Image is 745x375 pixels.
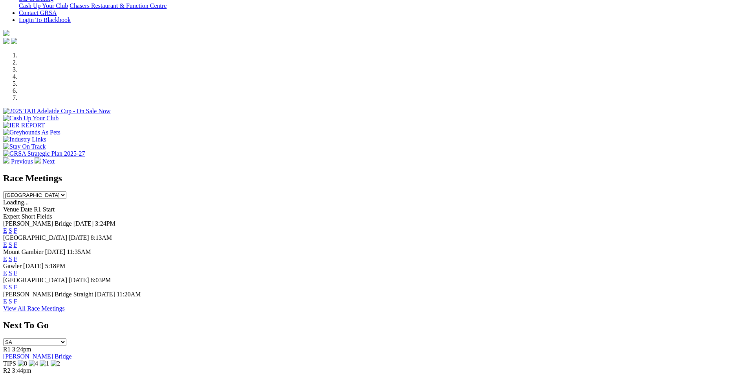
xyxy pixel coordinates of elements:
img: chevron-right-pager-white.svg [35,157,41,164]
a: F [14,298,17,305]
div: Bar & Dining [19,2,742,9]
a: F [14,241,17,248]
span: [DATE] [69,234,89,241]
a: S [9,241,12,248]
span: 3:24PM [95,220,115,227]
a: S [9,227,12,234]
h2: Next To Go [3,320,742,331]
a: Chasers Restaurant & Function Centre [70,2,167,9]
span: [DATE] [95,291,115,298]
span: Previous [11,158,33,165]
span: R1 Start [34,206,55,213]
span: 3:24pm [12,346,31,353]
img: twitter.svg [11,38,17,44]
a: View All Race Meetings [3,305,65,312]
img: chevron-left-pager-white.svg [3,157,9,164]
a: E [3,241,7,248]
a: S [9,256,12,262]
img: Stay On Track [3,143,46,150]
span: [GEOGRAPHIC_DATA] [3,277,67,283]
img: 2025 TAB Adelaide Cup - On Sale Now [3,108,111,115]
a: F [14,256,17,262]
a: Contact GRSA [19,9,57,16]
img: 4 [29,360,38,367]
span: 8:13AM [91,234,112,241]
a: E [3,270,7,276]
a: S [9,298,12,305]
a: E [3,284,7,290]
img: 1 [40,360,49,367]
a: E [3,298,7,305]
span: [PERSON_NAME] Bridge Straight [3,291,93,298]
img: 8 [18,360,27,367]
span: 3:44pm [12,367,31,374]
img: logo-grsa-white.png [3,30,9,36]
span: [DATE] [73,220,94,227]
span: R1 [3,346,11,353]
img: Industry Links [3,136,46,143]
img: Cash Up Your Club [3,115,59,122]
a: E [3,256,7,262]
a: Cash Up Your Club [19,2,68,9]
span: R2 [3,367,11,374]
span: Date [20,206,32,213]
span: Fields [37,213,52,220]
span: Venue [3,206,19,213]
span: [PERSON_NAME] Bridge [3,220,72,227]
img: facebook.svg [3,38,9,44]
a: F [14,284,17,290]
span: Gawler [3,263,22,269]
span: [DATE] [23,263,44,269]
img: 2 [51,360,60,367]
span: Loading... [3,199,29,206]
a: F [14,227,17,234]
span: Short [22,213,35,220]
a: Previous [3,158,35,165]
span: Expert [3,213,20,220]
a: [PERSON_NAME] Bridge [3,353,72,360]
a: F [14,270,17,276]
h2: Race Meetings [3,173,742,184]
span: Mount Gambier [3,248,44,255]
span: 11:35AM [67,248,91,255]
span: TIPS [3,360,16,367]
span: 11:20AM [117,291,141,298]
a: S [9,284,12,290]
img: GRSA Strategic Plan 2025-27 [3,150,85,157]
span: [GEOGRAPHIC_DATA] [3,234,67,241]
span: 5:18PM [45,263,66,269]
img: Greyhounds As Pets [3,129,60,136]
a: E [3,227,7,234]
span: [DATE] [45,248,66,255]
a: S [9,270,12,276]
a: Login To Blackbook [19,17,71,23]
span: [DATE] [69,277,89,283]
img: IER REPORT [3,122,45,129]
span: 6:03PM [91,277,111,283]
a: Next [35,158,55,165]
span: Next [42,158,55,165]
